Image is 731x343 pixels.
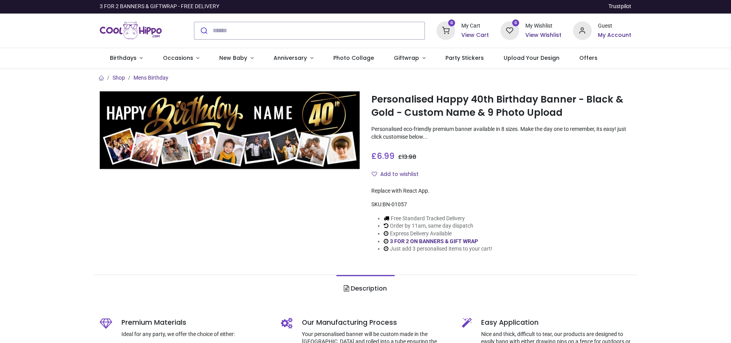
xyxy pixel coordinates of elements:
a: Trustpilot [608,3,631,10]
span: Photo Collage [333,54,374,62]
h5: Easy Application [481,318,631,327]
p: Personalised eco-friendly premium banner available in 8 sizes. Make the day one to remember, its ... [371,125,631,141]
sup: 0 [448,19,456,27]
button: Submit [194,22,213,39]
a: Description [336,275,394,302]
a: My Account [598,31,631,39]
div: My Wishlist [525,22,561,30]
a: 0 [437,27,455,33]
span: New Baby [219,54,247,62]
span: Upload Your Design [504,54,560,62]
span: Party Stickers [445,54,484,62]
span: £ [371,150,395,162]
sup: 0 [512,19,520,27]
li: Just add 3 personalised items to your cart! [384,245,492,253]
div: 3 FOR 2 BANNERS & GIFTWRAP - FREE DELIVERY [100,3,219,10]
span: BN-01057 [383,201,407,207]
h5: Our Manufacturing Process [302,318,450,327]
li: Express Delivery Available [384,230,492,238]
div: Guest [598,22,631,30]
span: Anniversary [274,54,307,62]
img: Personalised Happy 40th Birthday Banner - Black & Gold - Custom Name & 9 Photo Upload [100,91,360,169]
li: Order by 11am, same day dispatch [384,222,492,230]
h1: Personalised Happy 40th Birthday Banner - Black & Gold - Custom Name & 9 Photo Upload [371,93,631,120]
span: £ [398,153,416,161]
a: 3 FOR 2 ON BANNERS & GIFT WRAP [390,238,478,244]
a: 0 [501,27,519,33]
span: 13.98 [402,153,416,161]
span: Offers [579,54,598,62]
div: My Cart [461,22,489,30]
div: Replace with React App. [371,187,631,195]
button: Add to wishlistAdd to wishlist [371,168,425,181]
span: Birthdays [110,54,137,62]
h5: Premium Materials [121,318,269,327]
a: Anniversary [263,48,323,68]
span: Occasions [163,54,193,62]
span: Giftwrap [394,54,419,62]
p: Ideal for any party, we offer the choice of either: [121,331,269,338]
a: Mens Birthday [133,75,168,81]
div: SKU: [371,201,631,209]
a: Shop [113,75,125,81]
a: Occasions [153,48,210,68]
a: New Baby [210,48,264,68]
i: Add to wishlist [372,171,377,177]
a: View Cart [461,31,489,39]
a: Birthdays [100,48,153,68]
a: View Wishlist [525,31,561,39]
a: Giftwrap [384,48,435,68]
li: Free Standard Tracked Delivery [384,215,492,223]
a: Logo of Cool Hippo [100,20,162,42]
span: 6.99 [377,150,395,162]
img: Cool Hippo [100,20,162,42]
